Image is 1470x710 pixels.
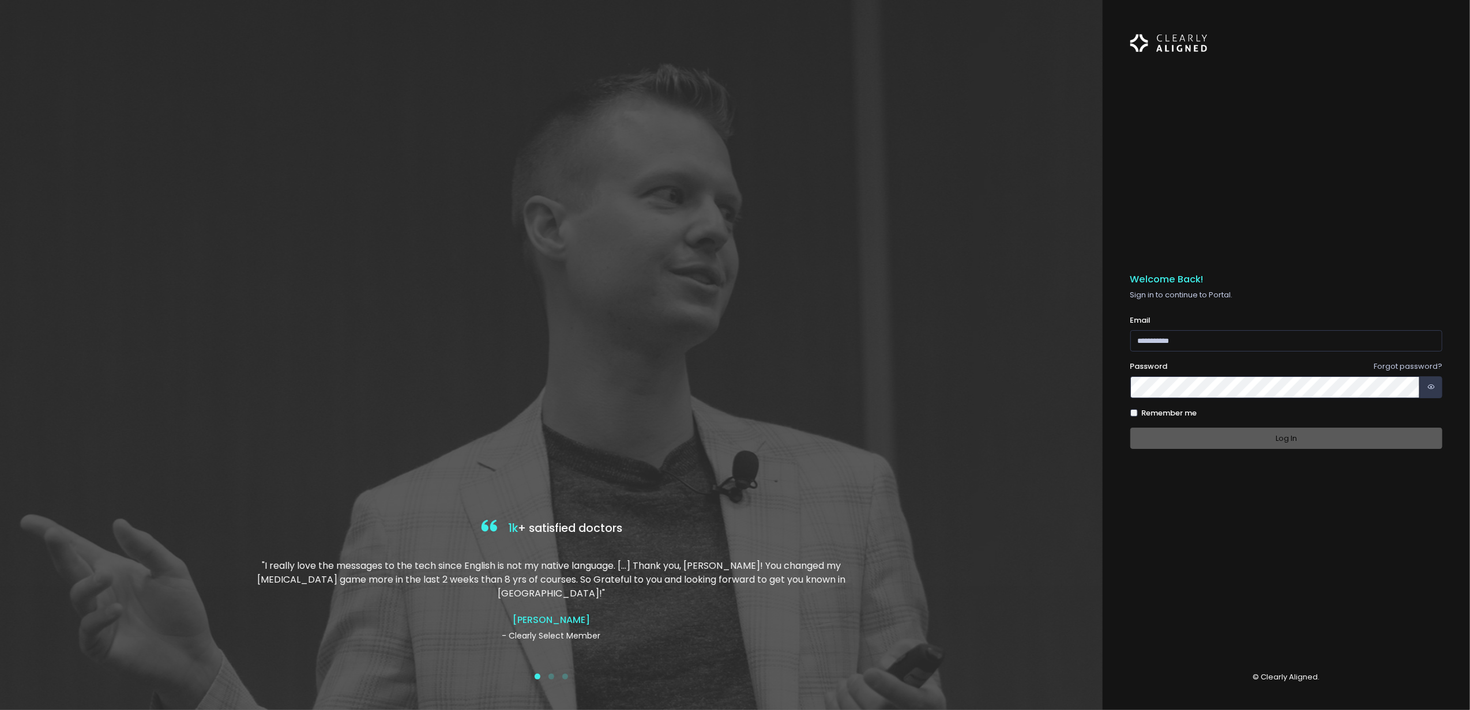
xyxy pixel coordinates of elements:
[1130,671,1442,683] p: © Clearly Aligned.
[1130,315,1151,326] label: Email
[1130,289,1442,301] p: Sign in to continue to Portal.
[249,559,854,601] p: "I really love the messages to the tech since English is not my native language. […] Thank you, [...
[1374,361,1442,372] a: Forgot password?
[249,517,854,541] h4: + satisfied doctors
[249,630,854,642] p: - Clearly Select Member
[1130,274,1442,285] h5: Welcome Back!
[1130,28,1208,59] img: Logo Horizontal
[1130,361,1168,372] label: Password
[249,614,854,625] h4: [PERSON_NAME]
[508,520,518,536] span: 1k
[1141,407,1197,419] label: Remember me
